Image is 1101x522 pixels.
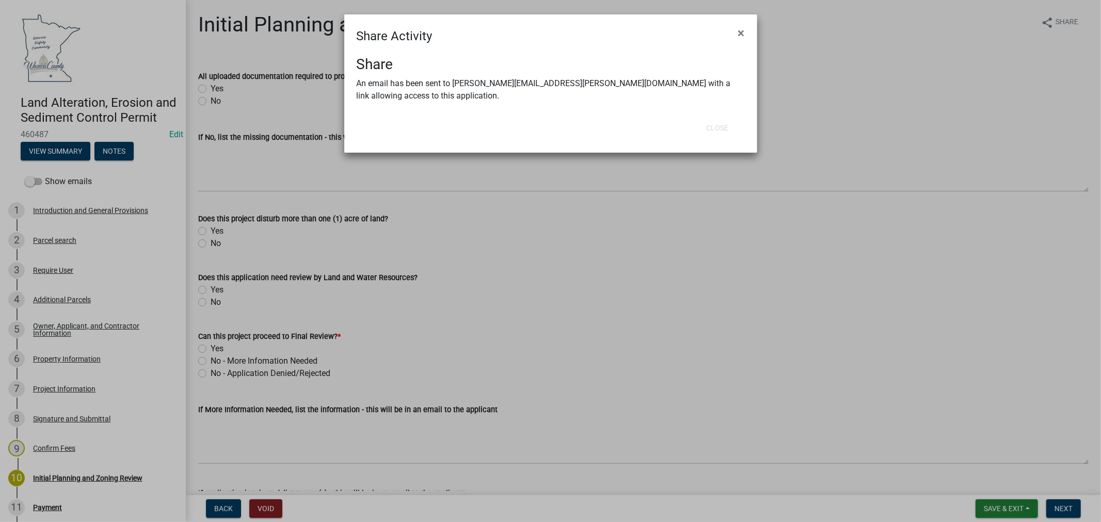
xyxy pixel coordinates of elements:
[698,119,737,137] button: Close
[357,77,745,102] div: An email has been sent to [PERSON_NAME][EMAIL_ADDRESS][PERSON_NAME][DOMAIN_NAME] with a link allo...
[357,56,745,73] h3: Share
[357,27,433,45] h4: Share Activity
[730,19,753,47] button: Close
[738,26,745,40] span: ×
